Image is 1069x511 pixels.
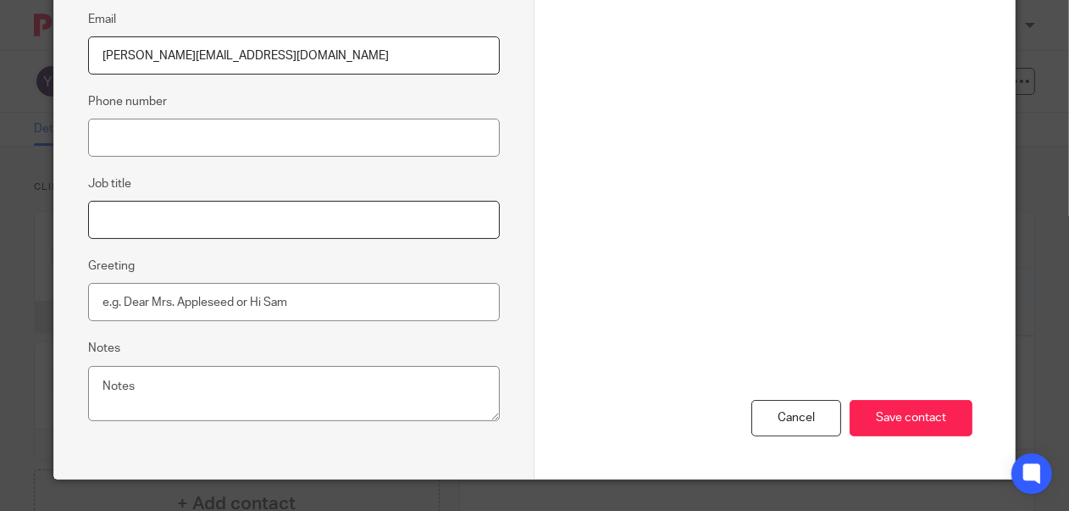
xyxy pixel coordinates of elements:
div: Cancel [751,400,841,436]
label: Greeting [88,258,135,275]
input: Save contact [850,400,972,436]
label: Job title [88,175,131,192]
label: Email [88,11,116,28]
input: e.g. Dear Mrs. Appleseed or Hi Sam [88,283,500,321]
label: Phone number [88,93,167,110]
label: Notes [88,340,120,357]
